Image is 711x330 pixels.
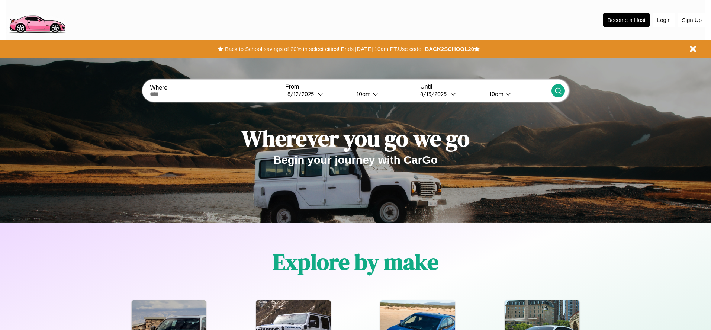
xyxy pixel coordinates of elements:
label: Where [150,84,281,91]
button: 10am [483,90,551,98]
button: Back to School savings of 20% in select cities! Ends [DATE] 10am PT.Use code: [223,44,425,54]
button: 10am [351,90,416,98]
div: 10am [353,90,373,97]
button: Sign Up [678,13,705,27]
div: 10am [486,90,505,97]
button: 8/12/2025 [285,90,351,98]
div: 8 / 13 / 2025 [420,90,450,97]
h1: Explore by make [273,247,438,277]
label: Until [420,83,551,90]
button: Login [653,13,675,27]
button: Become a Host [603,13,650,27]
img: logo [6,4,68,35]
label: From [285,83,416,90]
b: BACK2SCHOOL20 [425,46,474,52]
div: 8 / 12 / 2025 [287,90,318,97]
